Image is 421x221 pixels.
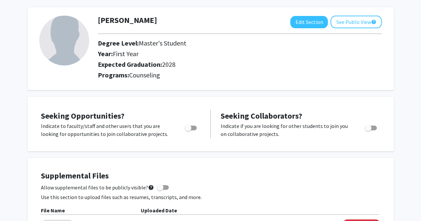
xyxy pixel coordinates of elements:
span: Allow supplemental files to be publicly visible? [41,183,154,191]
p: Indicate if you are looking for other students to join you on collaborative projects. [221,122,352,138]
span: First Year [113,50,138,58]
h4: Supplemental Files [41,171,380,181]
img: Profile Picture [39,16,89,65]
div: Toggle [182,122,200,132]
span: Seeking Collaborators? [221,111,302,121]
div: Toggle [362,122,380,132]
p: Indicate to faculty/staff and other users that you are looking for opportunities to join collabor... [41,122,172,138]
b: Uploaded Date [141,207,177,214]
h2: Year: [98,50,324,58]
span: Seeking Opportunities? [41,111,124,121]
mat-icon: help [371,18,376,26]
iframe: Chat [5,191,28,216]
h1: [PERSON_NAME] [98,16,157,25]
mat-icon: help [148,183,154,191]
button: Edit Section [290,16,328,28]
h2: Programs: [98,71,382,79]
h2: Degree Level: [98,39,324,47]
p: Use this section to upload files such as resumes, transcripts, and more. [41,193,380,201]
span: 2028 [162,60,175,68]
span: Counseling [129,71,160,79]
span: Master's Student [139,39,186,47]
button: See Public View [330,16,382,28]
h2: Expected Graduation: [98,60,324,68]
b: File Name [41,207,65,214]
